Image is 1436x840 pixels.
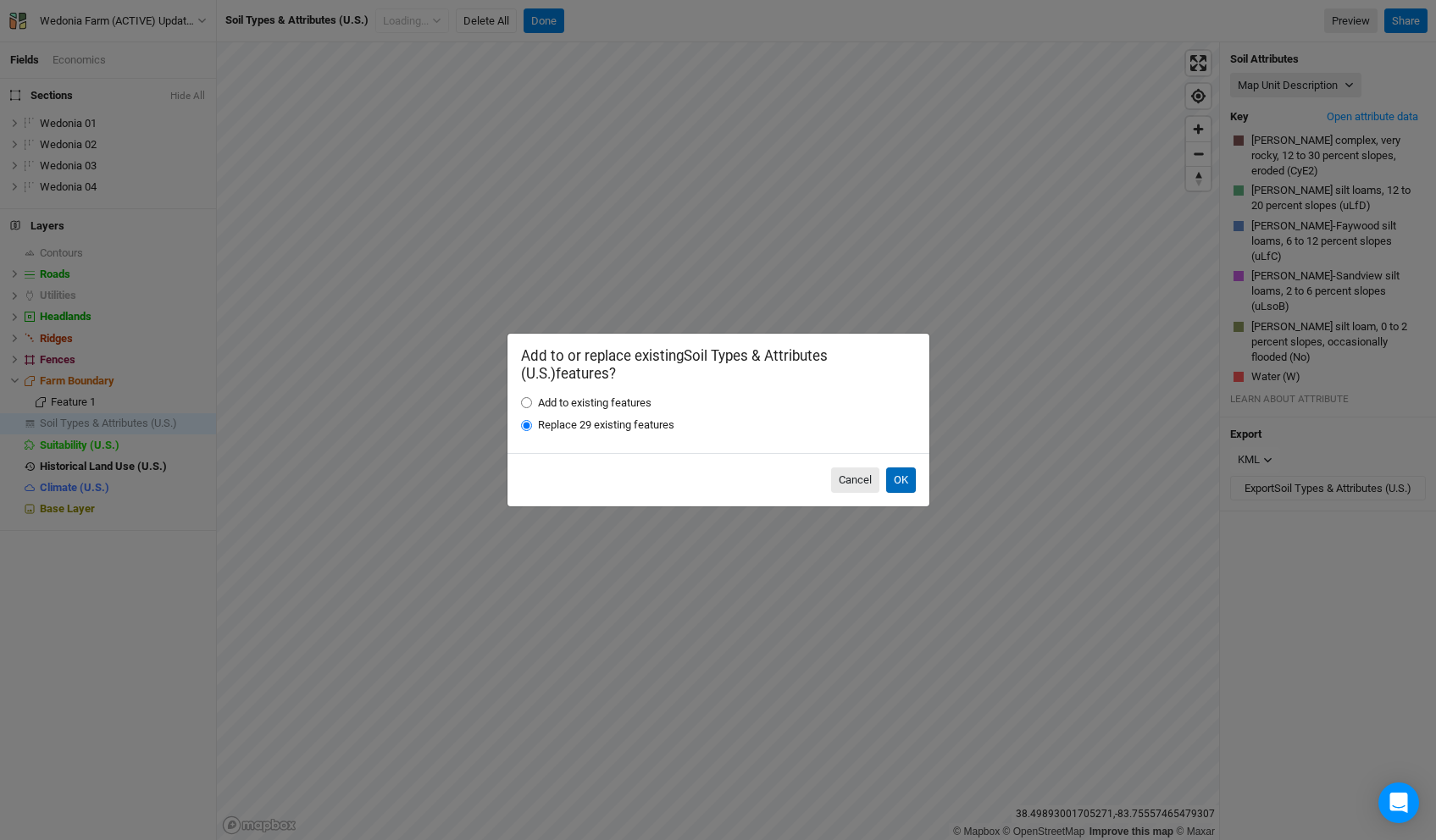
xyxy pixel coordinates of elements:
[831,467,879,493] button: Cancel
[886,467,916,493] button: OK
[538,417,674,433] label: Replace 29 existing features
[1378,782,1419,823] div: Open Intercom Messenger
[538,395,651,411] label: Add to existing features
[521,347,916,382] h2: Add to or replace existing Soil Types & Attributes (U.S.) features?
